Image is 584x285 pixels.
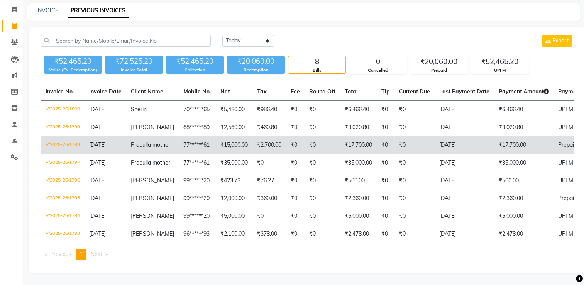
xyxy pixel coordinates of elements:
[494,154,554,172] td: ₹35,000.00
[89,141,106,148] span: [DATE]
[410,56,467,67] div: ₹20,060.00
[494,225,554,243] td: ₹2,478.00
[377,154,394,172] td: ₹0
[377,207,394,225] td: ₹0
[41,154,85,172] td: V/2025-26/1797
[252,119,286,136] td: ₹460.80
[494,172,554,190] td: ₹500.00
[252,101,286,119] td: ₹986.40
[345,88,358,95] span: Total
[435,190,494,207] td: [DATE]
[286,225,305,243] td: ₹0
[435,119,494,136] td: [DATE]
[558,106,573,113] span: UPI M
[89,124,106,131] span: [DATE]
[439,88,489,95] span: Last Payment Date
[46,88,74,95] span: Invoice No.
[340,207,377,225] td: ₹5,000.00
[394,207,435,225] td: ₹0
[89,212,106,219] span: [DATE]
[288,67,345,74] div: Bills
[216,225,252,243] td: ₹2,100.00
[558,230,573,237] span: UPI M
[80,251,83,258] span: 1
[349,67,406,74] div: Cancelled
[377,172,394,190] td: ₹0
[305,172,340,190] td: ₹0
[558,159,573,166] span: UPI M
[286,172,305,190] td: ₹0
[394,119,435,136] td: ₹0
[41,190,85,207] td: V/2025-26/1795
[291,88,300,95] span: Fee
[220,88,230,95] span: Net
[340,154,377,172] td: ₹35,000.00
[41,101,85,119] td: V/2025-26/1800
[131,106,147,113] span: Sherin
[494,190,554,207] td: ₹2,360.00
[394,136,435,154] td: ₹0
[494,207,554,225] td: ₹5,000.00
[89,195,106,202] span: [DATE]
[288,56,345,67] div: 8
[381,88,390,95] span: Tip
[41,207,85,225] td: V/2025-26/1794
[305,136,340,154] td: ₹0
[305,225,340,243] td: ₹0
[68,4,129,18] a: PREVIOUS INVOICES
[377,190,394,207] td: ₹0
[131,88,163,95] span: Client Name
[252,190,286,207] td: ₹360.00
[216,172,252,190] td: ₹423.73
[558,141,577,148] span: Prepaid
[89,88,122,95] span: Invoice Date
[89,230,106,237] span: [DATE]
[558,195,577,202] span: Prepaid
[435,207,494,225] td: [DATE]
[216,207,252,225] td: ₹5,000.00
[41,172,85,190] td: V/2025-26/1796
[558,212,573,219] span: UPI M
[286,190,305,207] td: ₹0
[41,35,211,47] input: Search by Name/Mobile/Email/Invoice No
[131,195,174,202] span: [PERSON_NAME]
[377,136,394,154] td: ₹0
[91,251,102,258] span: Next
[394,154,435,172] td: ₹0
[50,251,71,258] span: Previous
[89,159,106,166] span: [DATE]
[558,124,573,131] span: UPI M
[286,101,305,119] td: ₹0
[305,154,340,172] td: ₹0
[105,56,163,67] div: ₹72,525.20
[394,190,435,207] td: ₹0
[105,67,163,73] div: Invoice Total
[340,101,377,119] td: ₹6,466.40
[435,154,494,172] td: [DATE]
[41,119,85,136] td: V/2025-26/1799
[435,225,494,243] td: [DATE]
[227,56,285,67] div: ₹20,060.00
[305,190,340,207] td: ₹0
[131,230,174,237] span: [PERSON_NAME]
[471,56,528,67] div: ₹52,465.20
[494,101,554,119] td: ₹6,466.40
[216,154,252,172] td: ₹35,000.00
[131,177,174,184] span: [PERSON_NAME]
[166,56,224,67] div: ₹52,465.20
[252,172,286,190] td: ₹76.27
[252,136,286,154] td: ₹2,700.00
[499,88,549,95] span: Payment Amount
[41,249,574,260] nav: Pagination
[41,136,85,154] td: V/2025-26/1798
[377,225,394,243] td: ₹0
[131,212,174,219] span: [PERSON_NAME]
[252,154,286,172] td: ₹0
[44,67,102,73] div: Value (Ex. Redemption)
[494,136,554,154] td: ₹17,700.00
[89,177,106,184] span: [DATE]
[471,67,528,74] div: UPI M
[252,225,286,243] td: ₹378.00
[305,119,340,136] td: ₹0
[286,207,305,225] td: ₹0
